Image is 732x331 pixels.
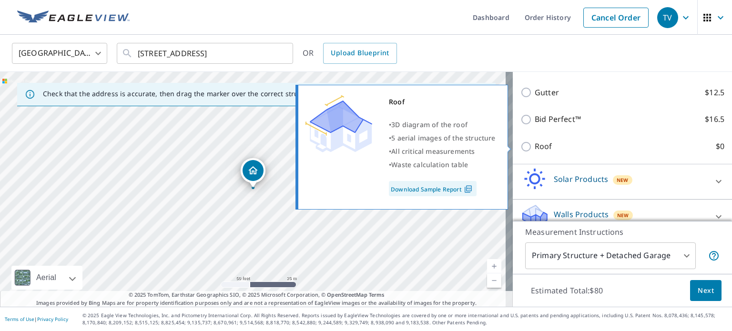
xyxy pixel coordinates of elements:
span: © 2025 TomTom, Earthstar Geographics SIO, © 2025 Microsoft Corporation, © [129,291,385,299]
span: Your report will include the primary structure and a detached garage if one exists. [708,250,720,261]
div: Aerial [33,266,59,290]
span: 5 aerial images of the structure [391,133,495,142]
span: Waste calculation table [391,160,468,169]
div: Walls ProductsNew [520,203,724,231]
span: New [617,211,629,219]
a: Download Sample Report [389,181,477,196]
div: Dropped pin, building 1, Residential property, 13724 Oak Tree Ter Jacksonville, FL 32224 [241,158,265,188]
p: Gutter [535,87,559,99]
span: Upload Blueprint [331,47,389,59]
span: All critical measurements [391,147,475,156]
span: New [617,176,629,184]
div: Primary Structure + Detached Garage [525,242,696,269]
button: Next [690,280,722,301]
p: Estimated Total: $80 [523,280,610,301]
input: Search by address or latitude-longitude [138,40,274,67]
div: OR [303,43,397,64]
div: • [389,131,496,145]
a: Privacy Policy [37,316,68,322]
p: Measurement Instructions [525,226,720,238]
img: Premium [305,95,372,152]
img: Pdf Icon [462,185,475,193]
img: EV Logo [17,10,130,25]
p: Solar Products [554,173,608,185]
div: • [389,145,496,158]
a: Terms of Use [5,316,34,322]
p: $12.5 [705,87,724,99]
a: Current Level 19, Zoom In [487,259,501,273]
a: Cancel Order [583,8,649,28]
div: Solar ProductsNew [520,168,724,195]
div: • [389,158,496,171]
p: © 2025 Eagle View Technologies, Inc. and Pictometry International Corp. All Rights Reserved. Repo... [82,312,727,326]
p: | [5,316,68,322]
a: Upload Blueprint [323,43,396,64]
p: $16.5 [705,113,724,125]
span: Next [698,285,714,297]
p: $0 [716,140,724,152]
div: • [389,118,496,131]
p: Check that the address is accurate, then drag the marker over the correct structure. [43,90,317,98]
div: [GEOGRAPHIC_DATA] [12,40,107,67]
p: Walls Products [554,209,609,220]
div: Aerial [11,266,82,290]
div: TV [657,7,678,28]
a: Terms [369,291,385,298]
a: OpenStreetMap [327,291,367,298]
p: Bid Perfect™ [535,113,581,125]
div: Roof [389,95,496,109]
a: Current Level 19, Zoom Out [487,273,501,288]
span: 3D diagram of the roof [391,120,468,129]
p: Roof [535,140,552,152]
